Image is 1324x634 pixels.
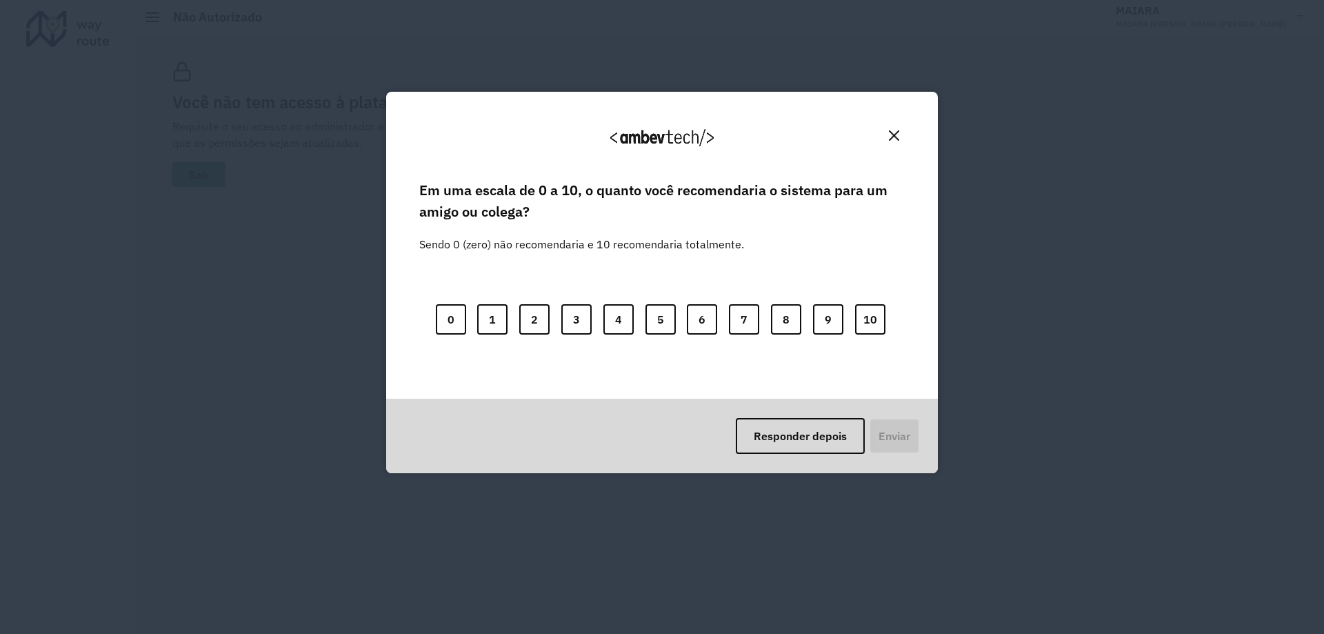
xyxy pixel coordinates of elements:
button: 0 [436,304,466,335]
button: 10 [855,304,885,335]
button: 2 [519,304,550,335]
button: 3 [561,304,592,335]
img: Close [889,130,899,141]
label: Em uma escala de 0 a 10, o quanto você recomendaria o sistema para um amigo ou colega? [419,180,905,222]
button: 9 [813,304,843,335]
button: 7 [729,304,759,335]
button: 6 [687,304,717,335]
button: 5 [645,304,676,335]
button: 4 [603,304,634,335]
label: Sendo 0 (zero) não recomendaria e 10 recomendaria totalmente. [419,219,744,252]
img: Logo Ambevtech [610,129,714,146]
button: Close [883,125,905,146]
button: Responder depois [736,418,865,454]
button: 8 [771,304,801,335]
button: 1 [477,304,508,335]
